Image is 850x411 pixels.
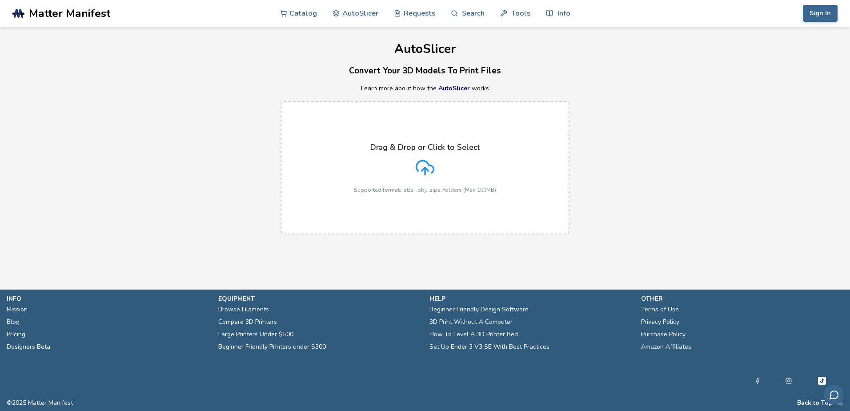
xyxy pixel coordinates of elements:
a: Privacy Policy [641,316,679,328]
button: Sign In [803,5,838,22]
a: Amazon Affiliates [641,341,691,353]
p: equipment [218,294,421,303]
a: Instagram [786,375,792,386]
a: Large Printers Under $500 [218,328,293,341]
p: help [429,294,632,303]
a: Designers Beta [7,341,50,353]
a: Pricing [7,328,25,341]
p: other [641,294,844,303]
a: Browse Filaments [218,303,269,316]
a: Terms of Use [641,303,679,316]
button: Send feedback via email [824,385,844,405]
a: Facebook [754,375,761,386]
a: 3D Print Without A Computer [429,316,513,328]
button: Back to Top [797,399,833,407]
a: Set Up Ender 3 V3 SE With Best Practices [429,341,549,353]
p: Supported format: .stls, .obj, .zips, folders (Max 100MB) [354,187,496,193]
a: Tiktok [817,375,827,386]
a: Mission [7,303,28,316]
p: Drag & Drop or Click to Select [370,143,480,152]
span: © 2025 Matter Manifest [7,399,73,407]
a: How To Level A 3D Printer Bed [429,328,518,341]
span: Matter Manifest [29,7,110,20]
a: Beginner Friendly Printers under $300 [218,341,326,353]
a: AutoSlicer [438,84,470,93]
p: info [7,294,209,303]
a: Purchase Policy [641,328,686,341]
a: Blog [7,316,20,328]
a: Beginner Friendly Design Software [429,303,529,316]
a: Compare 3D Printers [218,316,277,328]
a: RSS Feed [837,399,843,407]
